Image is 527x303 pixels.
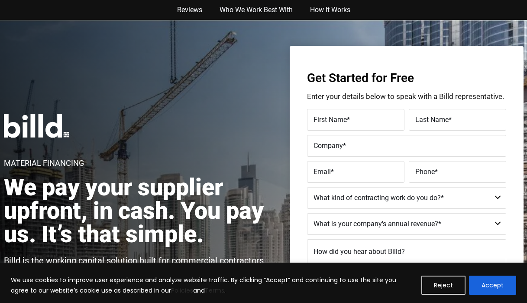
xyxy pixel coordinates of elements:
[314,247,405,256] span: How did you hear about Billd?
[11,275,415,296] p: We use cookies to improve user experience and analyze website traffic. By clicking “Accept” and c...
[307,93,506,100] p: Enter your details below to speak with a Billd representative.
[171,286,193,295] a: Policies
[415,168,435,176] span: Phone
[314,168,331,176] span: Email
[4,176,273,246] h2: We pay your supplier upfront, in cash. You pay us. It’s that simple.
[314,115,347,124] span: First Name
[415,115,449,124] span: Last Name
[307,72,506,84] h3: Get Started for Free
[314,142,343,150] span: Company
[4,159,84,167] h1: Material Financing
[205,286,224,295] a: Terms
[469,276,516,295] button: Accept
[4,255,266,266] p: Billd is the working capital solution built for commercial contractors.
[421,276,466,295] button: Reject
